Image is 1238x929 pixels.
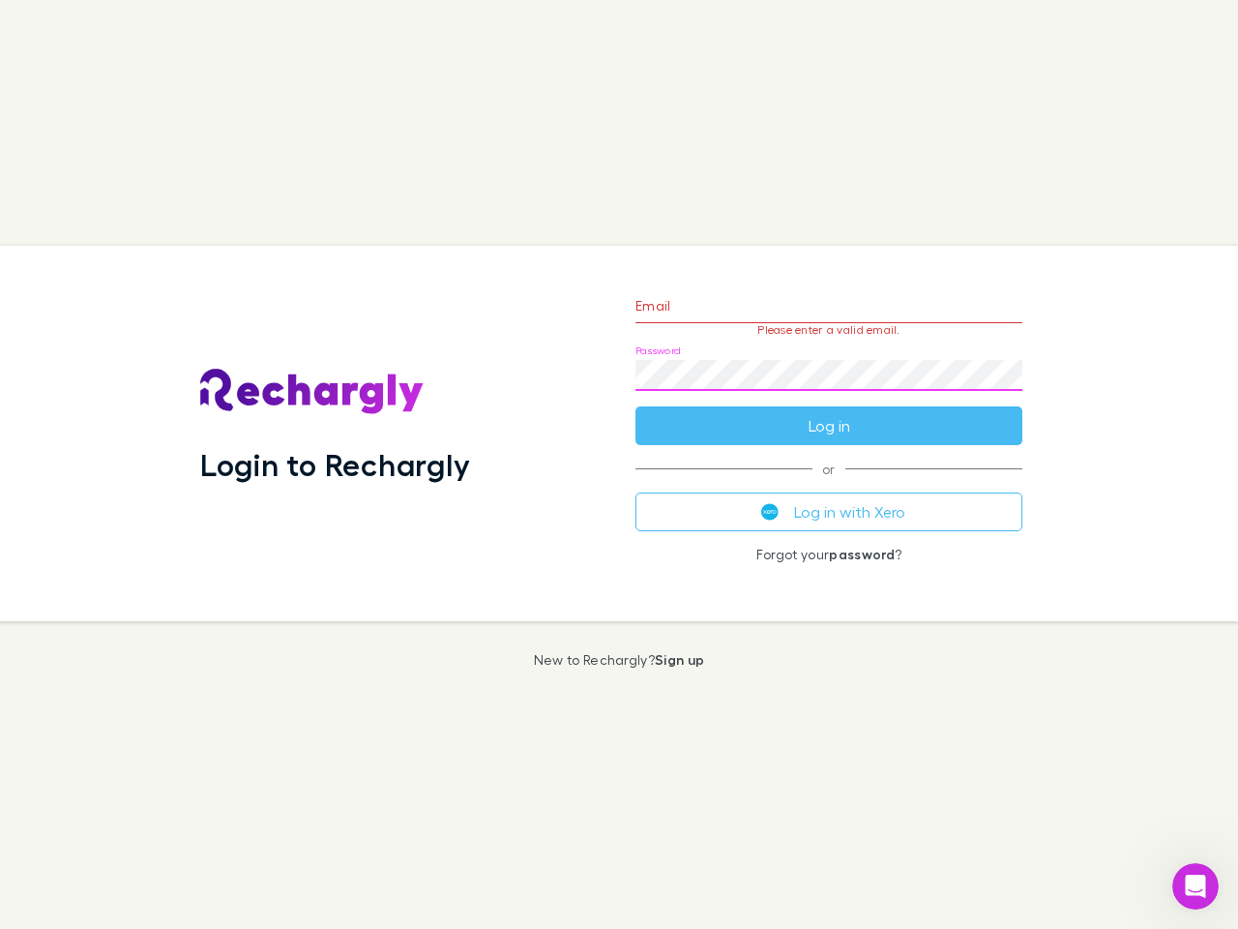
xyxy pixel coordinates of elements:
[200,446,470,483] h1: Login to Rechargly
[655,651,704,668] a: Sign up
[1172,863,1219,910] iframe: Intercom live chat
[635,547,1022,562] p: Forgot your ?
[829,546,895,562] a: password
[200,369,425,415] img: Rechargly's Logo
[635,323,1022,337] p: Please enter a valid email.
[635,468,1022,469] span: or
[635,406,1022,445] button: Log in
[534,652,705,668] p: New to Rechargly?
[635,344,681,358] label: Password
[761,503,779,521] img: Xero's logo
[635,493,1022,531] button: Log in with Xero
